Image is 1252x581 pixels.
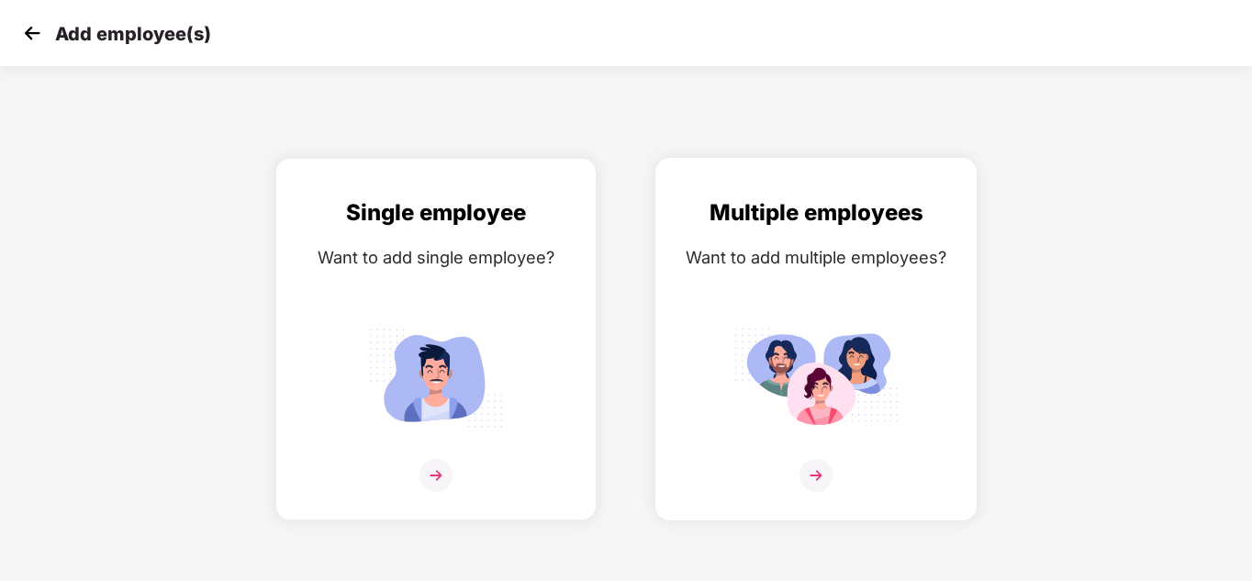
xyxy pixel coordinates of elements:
img: svg+xml;base64,PHN2ZyB4bWxucz0iaHR0cDovL3d3dy53My5vcmcvMjAwMC9zdmciIGlkPSJTaW5nbGVfZW1wbG95ZWUiIH... [353,320,519,435]
div: Single employee [295,196,577,230]
img: svg+xml;base64,PHN2ZyB4bWxucz0iaHR0cDovL3d3dy53My5vcmcvMjAwMC9zdmciIHdpZHRoPSIzNiIgaGVpZ2h0PSIzNi... [799,459,833,492]
img: svg+xml;base64,PHN2ZyB4bWxucz0iaHR0cDovL3d3dy53My5vcmcvMjAwMC9zdmciIHdpZHRoPSIzNiIgaGVpZ2h0PSIzNi... [419,459,453,492]
div: Want to add multiple employees? [675,244,957,271]
div: Multiple employees [675,196,957,230]
img: svg+xml;base64,PHN2ZyB4bWxucz0iaHR0cDovL3d3dy53My5vcmcvMjAwMC9zdmciIHdpZHRoPSIzMCIgaGVpZ2h0PSIzMC... [18,19,46,47]
div: Want to add single employee? [295,244,577,271]
img: svg+xml;base64,PHN2ZyB4bWxucz0iaHR0cDovL3d3dy53My5vcmcvMjAwMC9zdmciIGlkPSJNdWx0aXBsZV9lbXBsb3llZS... [733,320,899,435]
p: Add employee(s) [55,23,211,45]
